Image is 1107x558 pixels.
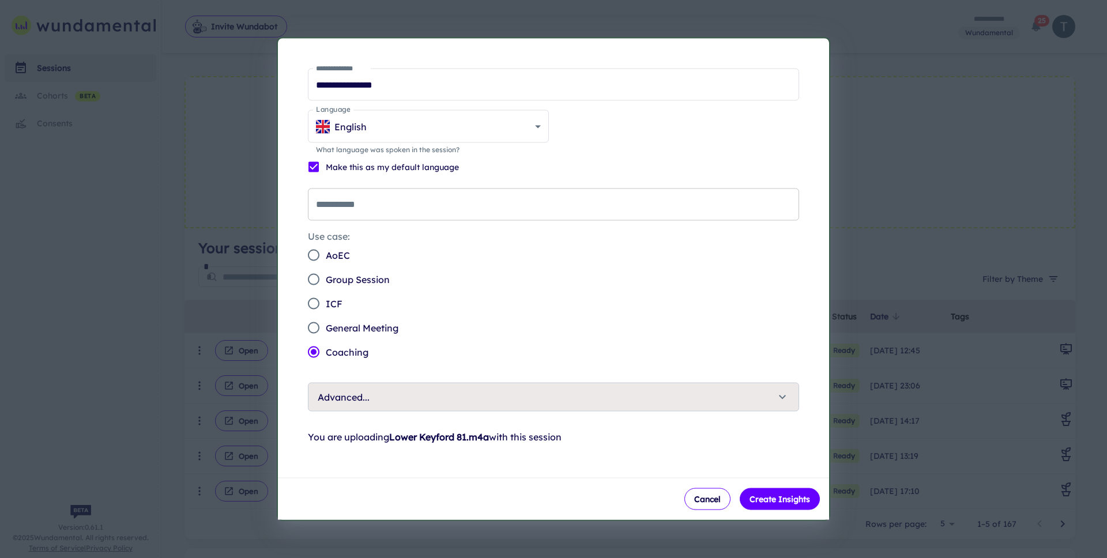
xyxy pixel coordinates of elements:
strong: Lower Keyford 81.m4a [389,431,489,443]
span: ICF [326,297,342,311]
p: You are uploading with this session [308,430,799,444]
span: General Meeting [326,321,398,335]
legend: Use case: [308,230,350,243]
label: Language [316,105,350,115]
button: Advanced... [308,383,799,411]
span: Group Session [326,273,390,286]
p: Make this as my default language [326,161,459,174]
p: English [334,119,367,133]
button: Cancel [684,488,731,510]
span: Coaching [326,345,368,359]
p: Advanced... [318,390,370,404]
span: AoEC [326,248,350,262]
p: What language was spoken in the session? [316,145,541,155]
img: GB [316,119,330,133]
button: Create Insights [740,488,820,510]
